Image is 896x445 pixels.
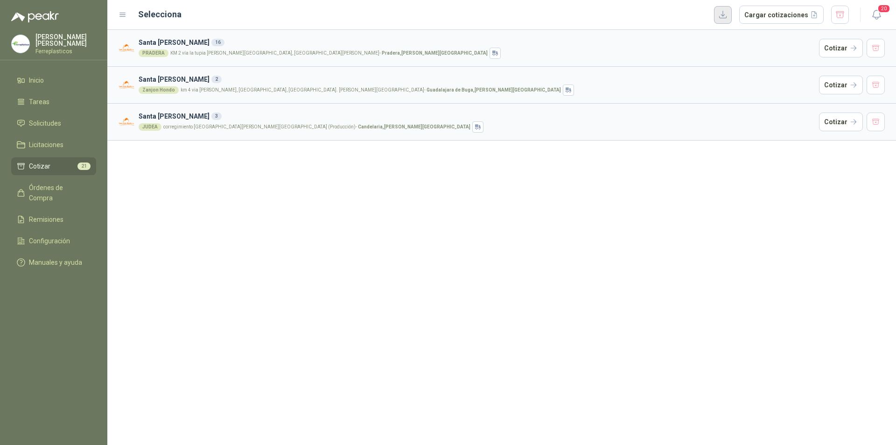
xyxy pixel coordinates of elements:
[139,123,161,131] div: JUDEA
[868,7,885,23] button: 20
[739,6,824,24] button: Cargar cotizaciones
[29,257,82,268] span: Manuales y ayuda
[35,49,96,54] p: Ferreplasticos
[11,71,96,89] a: Inicio
[29,97,49,107] span: Tareas
[427,87,561,92] strong: Guadalajara de Buga , [PERSON_NAME][GEOGRAPHIC_DATA]
[29,236,70,246] span: Configuración
[29,118,61,128] span: Solicitudes
[29,214,63,225] span: Remisiones
[358,124,470,129] strong: Candelaria , [PERSON_NAME][GEOGRAPHIC_DATA]
[211,39,224,46] div: 16
[211,76,222,83] div: 2
[139,86,179,94] div: Zanjon Hondo
[819,76,863,94] button: Cotizar
[139,111,815,121] h3: Santa [PERSON_NAME]
[819,39,863,57] button: Cotizar
[877,4,890,13] span: 20
[11,114,96,132] a: Solicitudes
[139,49,168,57] div: PRADERA
[11,179,96,207] a: Órdenes de Compra
[119,77,135,93] img: Company Logo
[139,37,815,48] h3: Santa [PERSON_NAME]
[11,11,59,22] img: Logo peakr
[11,93,96,111] a: Tareas
[139,74,815,85] h3: Santa [PERSON_NAME]
[35,34,96,47] p: [PERSON_NAME] [PERSON_NAME]
[382,50,488,56] strong: Pradera , [PERSON_NAME][GEOGRAPHIC_DATA]
[29,183,87,203] span: Órdenes de Compra
[163,125,470,129] p: corregimiento [GEOGRAPHIC_DATA][PERSON_NAME][GEOGRAPHIC_DATA] (Producción) -
[119,40,135,57] img: Company Logo
[11,157,96,175] a: Cotizar21
[29,161,50,171] span: Cotizar
[819,113,863,131] button: Cotizar
[11,211,96,228] a: Remisiones
[11,136,96,154] a: Licitaciones
[119,114,135,130] img: Company Logo
[138,8,182,21] h2: Selecciona
[12,35,29,53] img: Company Logo
[181,88,561,92] p: km 4 via [PERSON_NAME], [GEOGRAPHIC_DATA], [GEOGRAPHIC_DATA]. [PERSON_NAME][GEOGRAPHIC_DATA] -
[170,51,488,56] p: KM 2 vía la tupia [PERSON_NAME][GEOGRAPHIC_DATA], [GEOGRAPHIC_DATA][PERSON_NAME] -
[11,232,96,250] a: Configuración
[77,162,91,170] span: 21
[29,75,44,85] span: Inicio
[11,254,96,271] a: Manuales y ayuda
[29,140,63,150] span: Licitaciones
[211,113,222,120] div: 3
